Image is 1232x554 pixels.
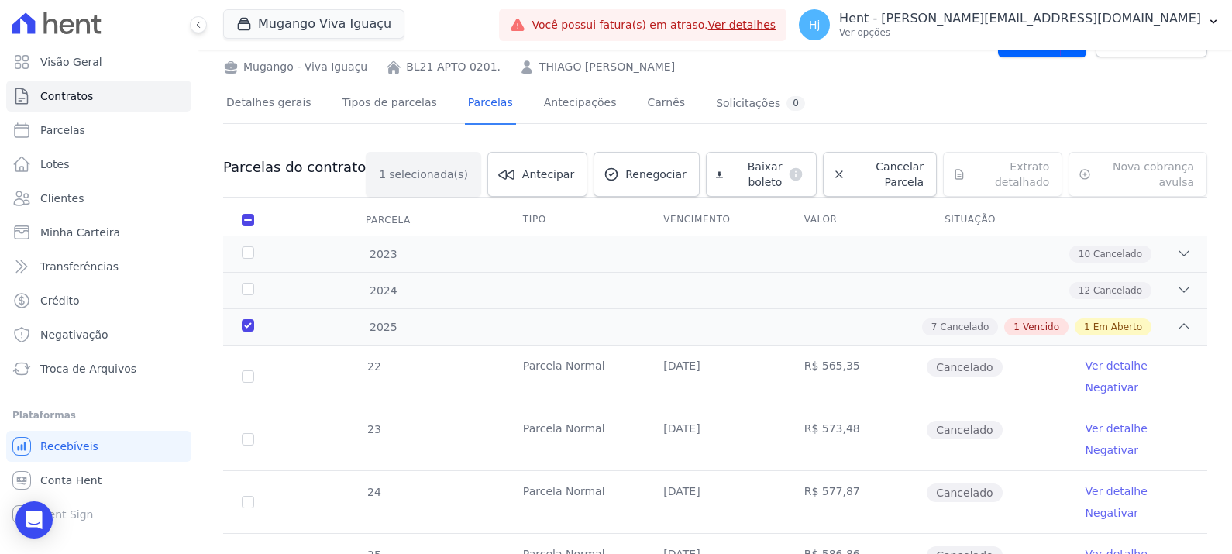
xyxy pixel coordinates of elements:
a: Recebíveis [6,431,191,462]
a: Antecipações [541,84,620,125]
a: Negativar [1086,507,1139,519]
a: Baixar boleto [706,152,817,197]
span: Vencido [1023,320,1059,334]
span: 24 [366,486,381,498]
span: Recebíveis [40,439,98,454]
a: Negativação [6,319,191,350]
span: Renegociar [625,167,687,182]
span: Baixar boleto [729,159,783,190]
td: [DATE] [645,471,785,533]
a: Ver detalhe [1086,421,1148,436]
div: Mugango - Viva Iguaçu [223,59,367,75]
a: Minha Carteira [6,217,191,248]
span: Negativação [40,327,108,342]
a: THIAGO [PERSON_NAME] [539,59,675,75]
span: Contratos [40,88,93,104]
span: selecionada(s) [389,167,468,182]
td: Parcela Normal [504,346,645,408]
a: Lotes [6,149,191,180]
span: Cancelado [940,320,989,334]
a: Solicitações0 [713,84,808,125]
a: Contratos [6,81,191,112]
span: Transferências [40,259,119,274]
a: Renegociar [594,152,700,197]
span: Cancelado [927,483,1002,502]
span: Você possui fatura(s) em atraso. [532,17,776,33]
div: Plataformas [12,406,185,425]
button: Hj Hent - [PERSON_NAME][EMAIL_ADDRESS][DOMAIN_NAME] Ver opções [786,3,1232,46]
a: Conta Hent [6,465,191,496]
th: Tipo [504,204,645,236]
td: Parcela Normal [504,408,645,470]
span: Crédito [40,293,80,308]
span: 1 [379,167,386,182]
p: Ver opções [839,26,1201,39]
div: 0 [786,96,805,111]
span: 1 [1013,320,1020,334]
a: Crédito [6,285,191,316]
span: 22 [366,360,381,373]
span: 1 [1084,320,1090,334]
a: Negativar [1086,381,1139,394]
span: Cancelado [1093,247,1142,261]
a: Parcelas [6,115,191,146]
div: Solicitações [716,96,805,111]
span: Lotes [40,157,70,172]
td: [DATE] [645,408,785,470]
a: Ver detalhes [708,19,776,31]
th: Vencimento [645,204,785,236]
span: Conta Hent [40,473,102,488]
a: Antecipar [487,152,587,197]
button: Mugango Viva Iguaçu [223,9,404,39]
td: R$ 577,87 [786,471,926,533]
span: 12 [1079,284,1090,298]
div: Parcela [347,205,429,236]
span: Antecipar [522,167,574,182]
p: Hent - [PERSON_NAME][EMAIL_ADDRESS][DOMAIN_NAME] [839,11,1201,26]
span: Em Aberto [1093,320,1142,334]
a: BL21 APTO 0201. [406,59,501,75]
span: Cancelado [927,421,1002,439]
span: Minha Carteira [40,225,120,240]
span: Hj [809,19,820,30]
td: R$ 565,35 [786,346,926,408]
h3: Parcelas do contrato [223,158,366,177]
td: R$ 573,48 [786,408,926,470]
div: Open Intercom Messenger [15,501,53,539]
a: Troca de Arquivos [6,353,191,384]
input: Só é possível selecionar pagamentos em aberto [242,433,254,446]
span: Troca de Arquivos [40,361,136,377]
span: 23 [366,423,381,435]
td: Parcela Normal [504,471,645,533]
span: 7 [931,320,938,334]
a: Parcelas [465,84,516,125]
th: Valor [786,204,926,236]
span: Cancelado [1093,284,1142,298]
span: Cancelar Parcela [852,159,924,190]
span: Parcelas [40,122,85,138]
a: Ver detalhe [1086,483,1148,499]
span: Clientes [40,191,84,206]
input: Só é possível selecionar pagamentos em aberto [242,370,254,383]
a: Detalhes gerais [223,84,315,125]
a: Visão Geral [6,46,191,77]
input: Só é possível selecionar pagamentos em aberto [242,496,254,508]
a: Transferências [6,251,191,282]
a: Ver detalhe [1086,358,1148,373]
a: Tipos de parcelas [339,84,440,125]
span: Cancelado [927,358,1002,377]
span: 10 [1079,247,1090,261]
a: Carnês [644,84,688,125]
a: Negativar [1086,444,1139,456]
th: Situação [926,204,1066,236]
a: Clientes [6,183,191,214]
span: Visão Geral [40,54,102,70]
td: [DATE] [645,346,785,408]
a: Cancelar Parcela [823,152,937,197]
